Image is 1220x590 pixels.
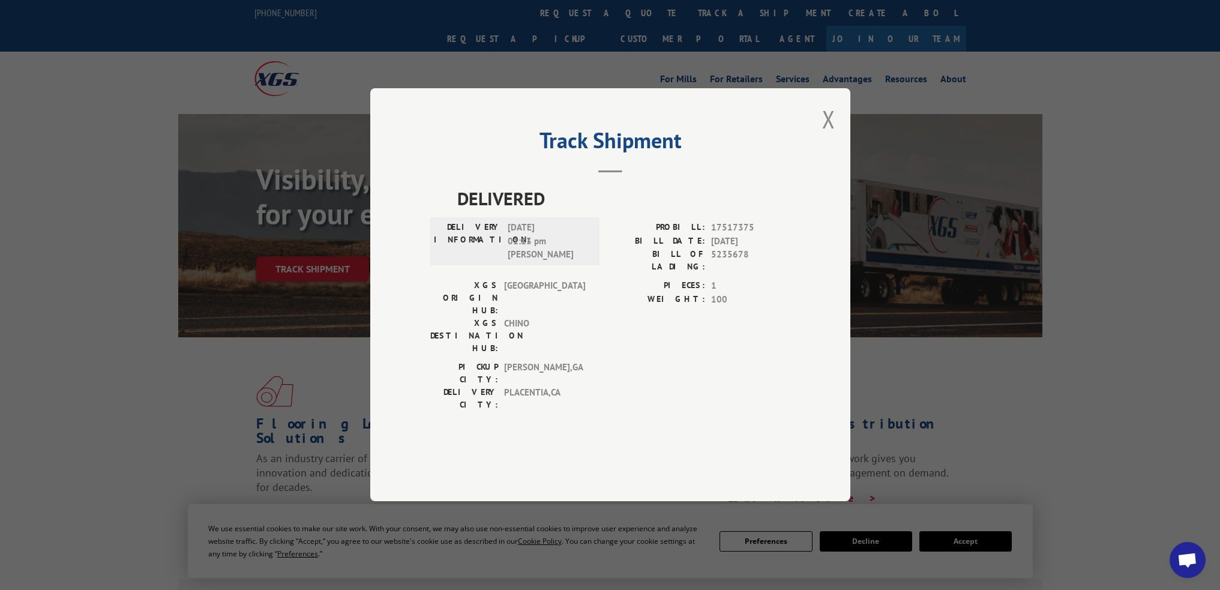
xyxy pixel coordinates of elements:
[430,280,498,318] label: XGS ORIGIN HUB:
[610,221,705,235] label: PROBILL:
[610,235,705,248] label: BILL DATE:
[610,248,705,274] label: BILL OF LADING:
[430,318,498,355] label: XGS DESTINATION HUB:
[711,221,790,235] span: 17517375
[504,280,585,318] span: [GEOGRAPHIC_DATA]
[711,280,790,293] span: 1
[711,235,790,248] span: [DATE]
[434,221,502,262] label: DELIVERY INFORMATION:
[711,248,790,274] span: 5235678
[1170,542,1206,578] div: Open chat
[430,387,498,412] label: DELIVERY CITY:
[822,103,835,135] button: Close modal
[504,318,585,355] span: CHINO
[610,280,705,293] label: PIECES:
[610,293,705,307] label: WEIGHT:
[504,387,585,412] span: PLACENTIA , CA
[711,293,790,307] span: 100
[430,132,790,155] h2: Track Shipment
[504,361,585,387] span: [PERSON_NAME] , GA
[508,221,589,262] span: [DATE] 01:13 pm [PERSON_NAME]
[430,361,498,387] label: PICKUP CITY:
[457,185,790,212] span: DELIVERED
